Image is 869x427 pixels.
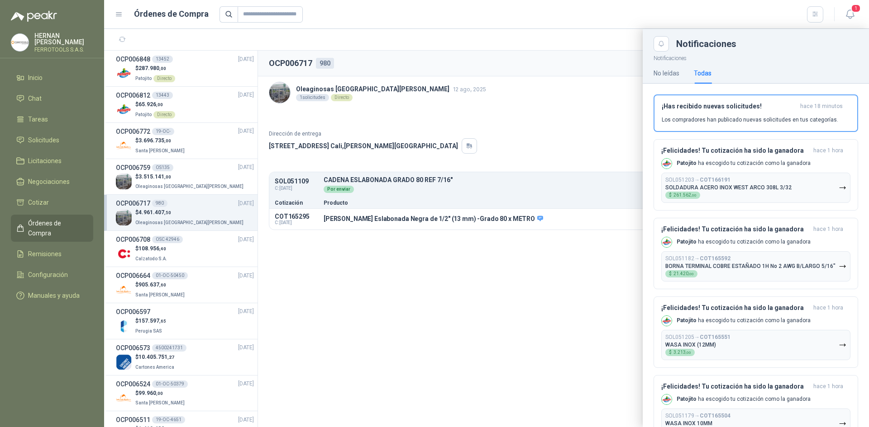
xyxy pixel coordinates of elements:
[686,351,691,355] span: ,00
[677,238,811,246] p: ha escogido tu cotización como la ganadora
[688,272,694,276] span: ,00
[700,413,731,419] b: COT165504
[11,111,93,128] a: Tareas
[694,68,711,78] div: Todas
[11,266,93,283] a: Configuración
[661,225,810,233] h3: ¡Felicidades! Tu cotización ha sido la ganadora
[11,69,93,86] a: Inicio
[677,160,811,167] p: ha escogido tu cotización como la ganadora
[676,39,858,48] div: Notificaciones
[842,6,858,23] button: 1
[677,160,697,166] b: Patojito
[691,193,697,197] span: ,00
[677,395,811,403] p: ha escogido tu cotización como la ganadora
[662,116,838,124] p: Los compradores han publicado nuevas solicitudes en tus categorías.
[654,68,679,78] div: No leídas
[662,159,672,169] img: Company Logo
[28,94,42,103] span: Chat
[665,192,700,199] div: $
[665,270,697,277] div: $
[11,245,93,263] a: Remisiones
[665,255,731,262] p: SOL051182 →
[661,147,810,155] h3: ¡Felicidades! Tu cotización ha sido la ganadora
[700,334,731,340] b: COT165551
[11,152,93,169] a: Licitaciones
[654,36,669,52] button: Close
[665,342,716,348] p: WASA INOX (12MM)
[700,255,731,262] b: COT165592
[28,270,68,280] span: Configuración
[28,291,80,300] span: Manuales y ayuda
[813,304,843,312] span: hace 1 hora
[643,52,869,63] p: Notificaciones
[661,330,850,360] button: SOL051205→COT165551WASA INOX (12MM)$3.213,00
[662,316,672,326] img: Company Logo
[28,156,62,166] span: Licitaciones
[661,251,850,282] button: SOL051182→COT165592BORNA TERMINAL COBRE ESTAÑADO 1H No 2 AWG B/LARGO 5/16"$21.420,00
[665,349,695,356] div: $
[677,396,697,402] b: Patojito
[662,103,797,110] h3: ¡Has recibido nuevas solicitudes!
[665,177,731,183] p: SOL051203 →
[11,34,29,51] img: Company Logo
[654,296,858,368] button: ¡Felicidades! Tu cotización ha sido la ganadorahace 1 hora Company LogoPatojito ha escogido tu co...
[813,383,843,390] span: hace 1 hora
[665,420,712,427] p: WASA INOX 10MM
[661,383,810,390] h3: ¡Felicidades! Tu cotización ha sido la ganadora
[11,90,93,107] a: Chat
[665,184,792,191] p: SOLDADURA ACERO INOX WEST ARCO 308L 3/32
[11,11,57,22] img: Logo peakr
[11,173,93,190] a: Negociaciones
[654,139,858,211] button: ¡Felicidades! Tu cotización ha sido la ganadorahace 1 hora Company LogoPatojito ha escogido tu co...
[11,215,93,242] a: Órdenes de Compra
[661,173,850,203] button: SOL051203→COT166191SOLDADURA ACERO INOX WEST ARCO 308L 3/32$261.562,00
[34,33,93,45] p: HERNAN [PERSON_NAME]
[34,47,93,52] p: FERROTOOLS S.A.S.
[662,394,672,404] img: Company Logo
[673,272,694,276] span: 21.420
[28,218,85,238] span: Órdenes de Compra
[28,73,43,83] span: Inicio
[673,350,691,355] span: 3.213
[665,263,836,269] p: BORNA TERMINAL COBRE ESTAÑADO 1H No 2 AWG B/LARGO 5/16"
[654,94,858,132] button: ¡Has recibido nuevas solicitudes!hace 18 minutos Los compradores han publicado nuevas solicitudes...
[677,317,811,324] p: ha escogido tu cotización como la ganadora
[28,197,49,207] span: Cotizar
[134,8,209,20] h1: Órdenes de Compra
[673,193,697,197] span: 261.562
[665,334,731,341] p: SOL051205 →
[28,135,59,145] span: Solicitudes
[851,4,861,13] span: 1
[11,287,93,304] a: Manuales y ayuda
[654,218,858,289] button: ¡Felicidades! Tu cotización ha sido la ganadorahace 1 hora Company LogoPatojito ha escogido tu co...
[677,317,697,324] b: Patojito
[11,131,93,149] a: Solicitudes
[11,194,93,211] a: Cotizar
[665,413,731,419] p: SOL051179 →
[800,103,843,110] span: hace 18 minutos
[28,114,48,124] span: Tareas
[813,225,843,233] span: hace 1 hora
[661,304,810,312] h3: ¡Felicidades! Tu cotización ha sido la ganadora
[677,239,697,245] b: Patojito
[700,177,731,183] b: COT166191
[662,237,672,247] img: Company Logo
[813,147,843,155] span: hace 1 hora
[28,249,62,259] span: Remisiones
[28,177,70,187] span: Negociaciones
